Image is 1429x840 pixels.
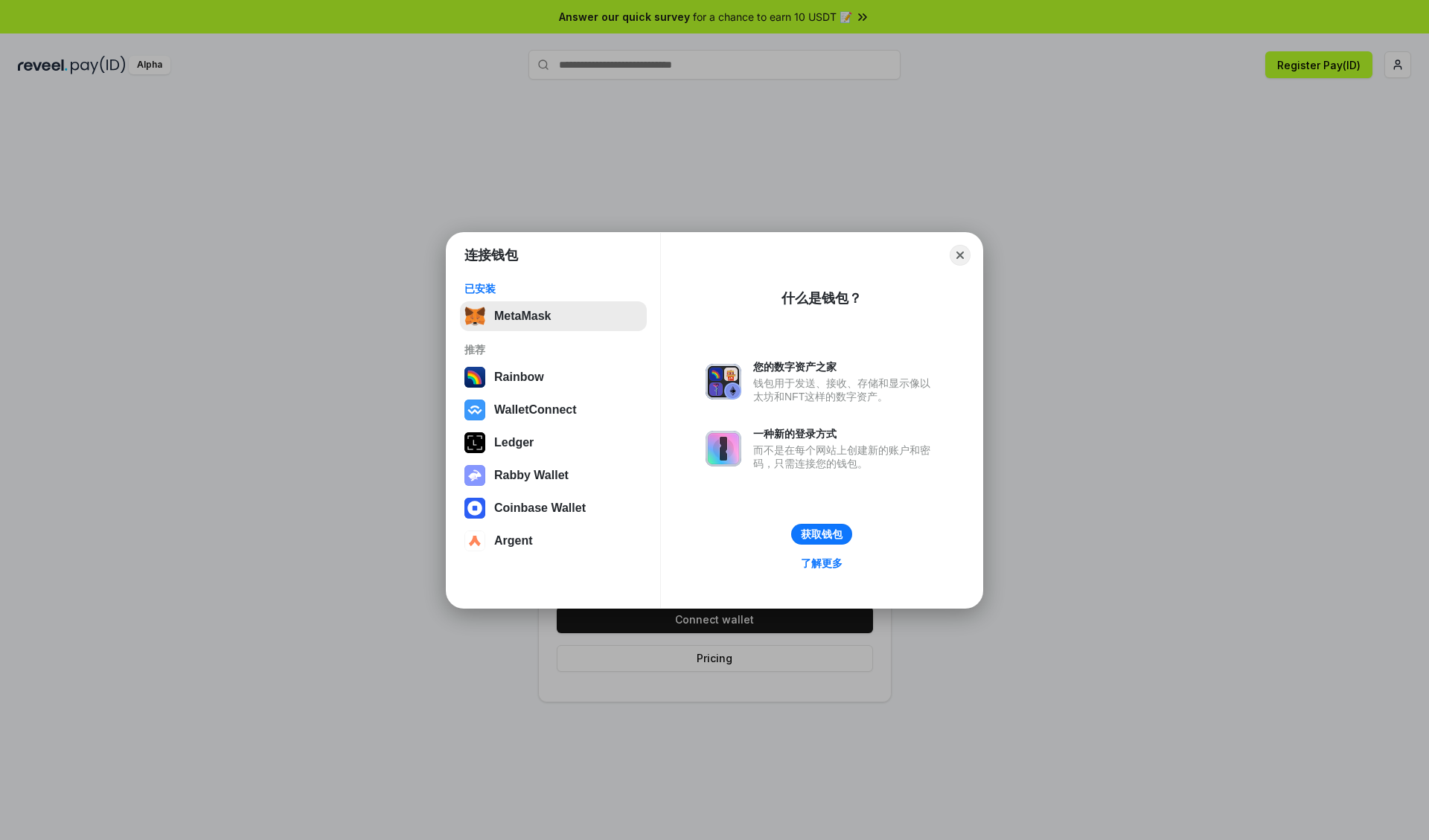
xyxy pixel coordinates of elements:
[460,428,647,458] button: Ledger
[494,310,551,323] div: MetaMask
[460,395,647,425] button: WalletConnect
[494,534,533,548] div: Argent
[464,282,642,295] div: 已安装
[460,301,647,331] button: MetaMask
[464,530,485,551] img: svg+xml,%3Csvg%20width%3D%2228%22%20height%3D%2228%22%20viewBox%3D%220%200%2028%2028%22%20fill%3D...
[494,371,544,384] div: Rainbow
[464,400,485,420] img: svg+xml,%3Csvg%20width%3D%2228%22%20height%3D%2228%22%20viewBox%3D%220%200%2028%2028%22%20fill%3D...
[464,367,485,388] img: svg+xml,%3Csvg%20width%3D%22120%22%20height%3D%22120%22%20viewBox%3D%220%200%20120%20120%22%20fil...
[791,524,852,545] button: 获取钱包
[464,343,642,356] div: 推荐
[753,376,938,403] div: 钱包用于发送、接收、存储和显示像以太坊和NFT这样的数字资产。
[460,493,647,523] button: Coinbase Wallet
[494,469,569,482] div: Rabby Wallet
[706,431,741,467] img: svg+xml,%3Csvg%20xmlns%3D%22http%3A%2F%2Fwww.w3.org%2F2000%2Fsvg%22%20fill%3D%22none%22%20viewBox...
[753,360,938,373] div: 您的数字资产之家
[753,427,938,440] div: 一种新的登录方式
[460,461,647,490] button: Rabby Wallet
[801,557,843,570] div: 了解更多
[464,306,485,327] img: svg+xml,%3Csvg%20fill%3D%22none%22%20height%3D%2233%22%20viewBox%3D%220%200%2035%2033%22%20width%...
[494,501,586,515] div: Coinbase Wallet
[464,432,485,453] img: svg+xml,%3Csvg%20xmlns%3D%22http%3A%2F%2Fwww.w3.org%2F2000%2Fsvg%22%20width%3D%2228%22%20height%3...
[781,289,862,307] div: 什么是钱包？
[460,526,647,556] button: Argent
[464,246,518,264] h1: 连接钱包
[792,554,851,573] a: 了解更多
[753,443,938,470] div: 而不是在每个网站上创建新的账户和密码，只需连接您的钱包。
[464,465,485,486] img: svg+xml,%3Csvg%20xmlns%3D%22http%3A%2F%2Fwww.w3.org%2F2000%2Fsvg%22%20fill%3D%22none%22%20viewBox...
[950,245,971,266] button: Close
[706,364,741,400] img: svg+xml,%3Csvg%20xmlns%3D%22http%3A%2F%2Fwww.w3.org%2F2000%2Fsvg%22%20fill%3D%22none%22%20viewBox...
[464,498,485,519] img: svg+xml,%3Csvg%20width%3D%2228%22%20height%3D%2228%22%20viewBox%3D%220%200%2028%2028%22%20fill%3D...
[801,528,843,541] div: 获取钱包
[494,436,534,449] div: Ledger
[494,403,577,417] div: WalletConnect
[460,362,647,392] button: Rainbow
